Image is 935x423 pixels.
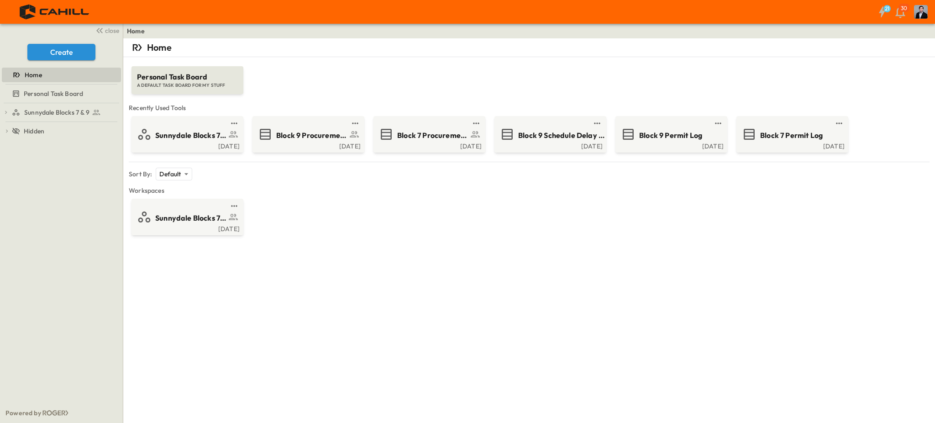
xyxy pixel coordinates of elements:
button: test [713,118,724,129]
span: Block 9 Permit Log [639,130,702,141]
span: Home [25,70,42,79]
p: Default [159,169,181,179]
span: Recently Used Tools [129,103,930,112]
span: Personal Task Board [137,72,238,82]
a: [DATE] [254,142,361,149]
nav: breadcrumbs [127,26,150,36]
a: [DATE] [496,142,603,149]
span: Block 7 Permit Log [760,130,823,141]
div: Sunnydale Blocks 7 & 9test [2,105,121,120]
span: Block 7 Procurement Log [397,130,468,141]
p: 30 [901,5,907,12]
a: Block 9 Permit Log [617,127,724,142]
a: Home [2,69,119,81]
div: Personal Task Boardtest [2,86,121,101]
a: [DATE] [617,142,724,149]
span: close [105,26,119,35]
button: test [229,201,240,211]
p: Sort By: [129,169,152,179]
a: Block 9 Procurement Log [254,127,361,142]
span: Sunnydale Blocks 7 & 9 [24,108,89,117]
a: Home [127,26,145,36]
img: Profile Picture [914,5,928,19]
span: Sunnydale Blocks 7 & 9 [155,130,226,141]
a: Personal Task Board [2,87,119,100]
img: 4f72bfc4efa7236828875bac24094a5ddb05241e32d018417354e964050affa1.png [11,2,99,21]
span: Block 9 Schedule Delay Log [518,130,607,141]
button: test [471,118,482,129]
button: test [350,118,361,129]
span: A DEFAULT TASK BOARD FOR MY STUFF [137,82,238,89]
a: [DATE] [738,142,845,149]
span: Hidden [24,127,44,136]
a: [DATE] [133,142,240,149]
span: Personal Task Board [24,89,83,98]
p: Home [147,41,172,54]
a: [DATE] [375,142,482,149]
button: test [834,118,845,129]
a: Personal Task BoardA DEFAULT TASK BOARD FOR MY STUFF [131,57,244,94]
div: Default [156,168,192,180]
button: test [592,118,603,129]
span: Block 9 Procurement Log [276,130,347,141]
span: Workspaces [129,186,930,195]
a: Sunnydale Blocks 7 & 9 [133,127,240,142]
a: Sunnydale Blocks 7 & 9 [133,210,240,224]
h6: 21 [885,5,890,12]
a: Block 9 Schedule Delay Log [496,127,603,142]
button: 21 [873,4,891,20]
a: Block 7 Permit Log [738,127,845,142]
a: [DATE] [133,224,240,232]
a: Sunnydale Blocks 7 & 9 [12,106,119,119]
span: Sunnydale Blocks 7 & 9 [155,213,226,223]
button: test [229,118,240,129]
a: Block 7 Procurement Log [375,127,482,142]
button: close [92,24,121,37]
button: Create [27,44,95,60]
